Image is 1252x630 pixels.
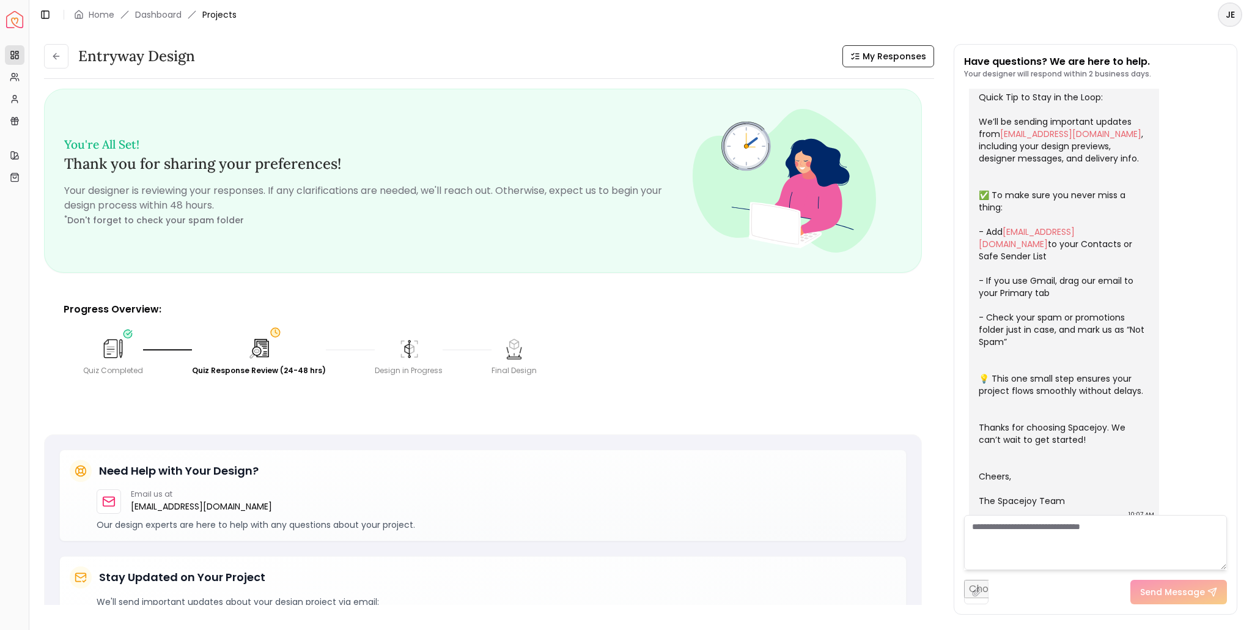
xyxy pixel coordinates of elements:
[863,50,926,62] span: My Responses
[6,11,23,28] img: Spacejoy Logo
[64,134,693,174] h3: Thank you for sharing your preferences!
[89,9,114,21] a: Home
[99,569,265,586] h5: Stay Updated on Your Project
[842,45,934,67] button: My Responses
[131,489,272,499] p: Email us at
[64,183,693,213] p: Your designer is reviewing your responses. If any clarifications are needed, we'll reach out. Oth...
[964,69,1151,79] p: Your designer will respond within 2 business days.
[101,336,125,361] img: Quiz Completed
[502,336,526,361] img: Final Design
[1000,128,1141,140] a: [EMAIL_ADDRESS][DOMAIN_NAME]
[97,596,896,608] p: We'll send important updates about your design project via email:
[78,46,195,66] h3: entryway design
[131,499,272,514] a: [EMAIL_ADDRESS][DOMAIN_NAME]
[375,366,443,376] div: Design in Progress
[192,366,326,376] div: Quiz Response Review (24-48 hrs)
[1129,508,1154,521] div: 10:07 AM
[99,462,259,480] h5: Need Help with Your Design?
[1219,4,1241,26] span: JE
[397,336,421,361] img: Design in Progress
[64,302,902,317] p: Progress Overview:
[693,109,876,253] img: Fun quiz review - image
[979,18,1147,507] div: Welcome aboard! 🎉 You’re all set — our team is excited to bring your dream space to life. Quick T...
[202,9,237,21] span: Projects
[64,214,244,226] small: Don't forget to check your spam folder
[135,9,182,21] a: Dashboard
[979,226,1075,250] a: [EMAIL_ADDRESS][DOMAIN_NAME]
[83,366,143,376] div: Quiz Completed
[1218,2,1242,27] button: JE
[64,137,139,152] small: You're All Set!
[6,11,23,28] a: Spacejoy
[246,335,273,362] img: Quiz Response Review (24-48 hrs)
[492,366,537,376] div: Final Design
[964,54,1151,69] p: Have questions? We are here to help.
[74,9,237,21] nav: breadcrumb
[97,519,896,531] p: Our design experts are here to help with any questions about your project.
